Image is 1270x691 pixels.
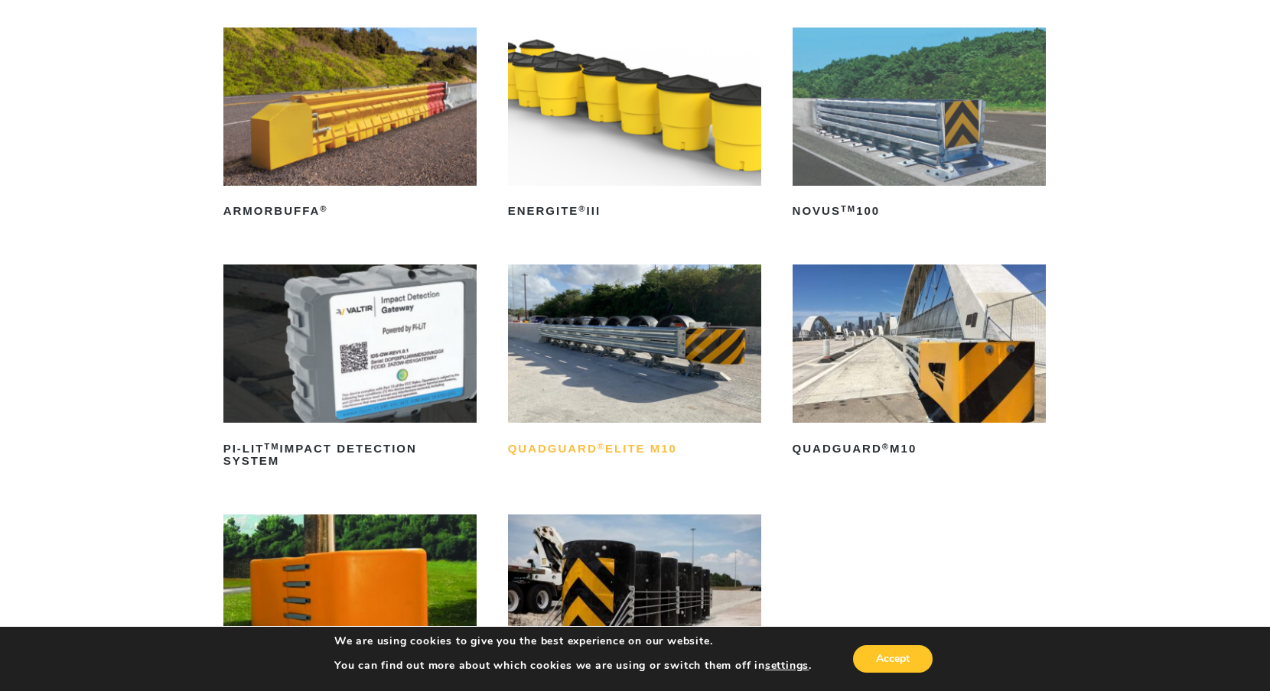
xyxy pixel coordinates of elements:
[598,442,605,451] sup: ®
[508,200,761,224] h2: ENERGITE III
[765,659,809,673] button: settings
[882,442,890,451] sup: ®
[264,442,279,451] sup: TM
[223,264,477,473] a: PI-LITTMImpact Detection System
[508,436,761,461] h2: QuadGuard Elite M10
[508,264,761,460] a: QuadGuard®Elite M10
[841,204,856,213] sup: TM
[320,204,327,213] sup: ®
[793,200,1046,224] h2: NOVUS 100
[223,28,477,223] a: ArmorBuffa®
[334,659,812,673] p: You can find out more about which cookies we are using or switch them off in .
[793,436,1046,461] h2: QuadGuard M10
[508,28,761,223] a: ENERGITE®III
[793,264,1046,460] a: QuadGuard®M10
[334,634,812,648] p: We are using cookies to give you the best experience on our website.
[578,204,586,213] sup: ®
[223,200,477,224] h2: ArmorBuffa
[853,645,933,673] button: Accept
[793,28,1046,223] a: NOVUSTM100
[223,436,477,473] h2: PI-LIT Impact Detection System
